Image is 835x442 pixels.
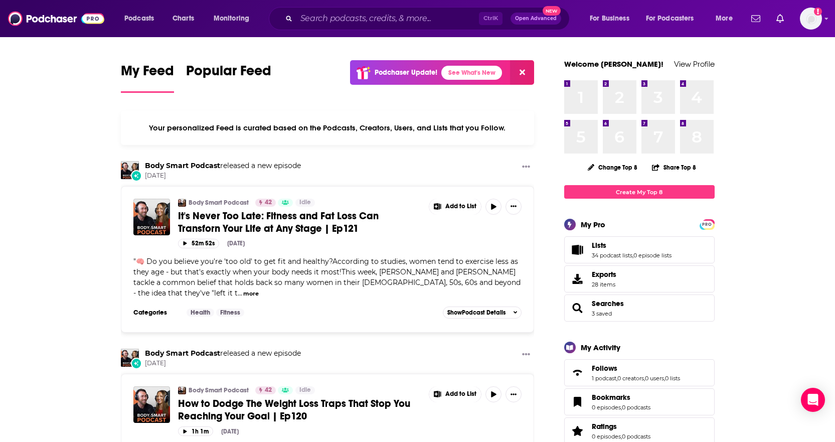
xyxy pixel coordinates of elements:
button: Show More Button [429,199,481,215]
a: Ratings [568,424,588,438]
a: Body Smart Podcast [145,161,220,170]
a: 0 users [645,375,664,382]
span: Exports [592,270,616,279]
span: Lists [564,236,715,263]
a: 0 podcasts [622,404,650,411]
div: Search podcasts, credits, & more... [278,7,579,30]
span: Add to List [445,390,476,398]
svg: Add a profile image [814,8,822,16]
span: New [543,6,561,16]
h3: released a new episode [145,349,301,358]
span: [DATE] [145,359,301,368]
img: User Profile [800,8,822,30]
span: 28 items [592,281,616,288]
button: Change Top 8 [582,161,644,174]
img: Body Smart Podcast [178,386,186,394]
span: Exports [568,272,588,286]
a: Fitness [216,309,244,317]
div: Your personalized Feed is curated based on the Podcasts, Creators, Users, and Lists that you Follow. [121,111,535,145]
a: PRO [701,220,713,228]
span: Idle [299,385,311,395]
span: Ctrl K [479,12,503,25]
button: Show profile menu [800,8,822,30]
div: My Activity [581,343,620,352]
a: My Feed [121,62,174,93]
a: Searches [592,299,624,308]
a: Bookmarks [592,393,650,402]
a: View Profile [674,59,715,69]
span: 🧠 Do you believe you're 'too old' to get fit and healthy?According to studies, women tend to exer... [133,257,521,298]
a: Lists [592,241,672,250]
img: Body Smart Podcast [121,161,139,179]
a: Searches [568,301,588,315]
div: My Pro [581,220,605,229]
a: Popular Feed [186,62,271,93]
input: Search podcasts, credits, & more... [296,11,479,27]
button: Show More Button [429,386,481,402]
a: 0 lists [665,375,680,382]
span: 42 [265,198,272,208]
a: 0 episode lists [633,252,672,259]
span: Popular Feed [186,62,271,85]
span: Open Advanced [515,16,557,21]
a: It's Never Too Late: Fitness and Fat Loss Can Transforn Your Life at Any Stage | Ep121 [133,199,170,235]
span: Charts [173,12,194,26]
span: " [133,257,521,298]
button: 1h 1m [178,426,213,436]
a: 0 podcasts [622,433,650,440]
span: , [621,404,622,411]
a: Bookmarks [568,395,588,409]
span: Lists [592,241,606,250]
a: Body Smart Podcast [178,199,186,207]
a: 3 saved [592,310,612,317]
img: Podchaser - Follow, Share and Rate Podcasts [8,9,104,28]
a: Health [187,309,214,317]
a: See What's New [441,66,502,80]
span: 42 [265,385,272,395]
span: Logged in as AtriaBooks [800,8,822,30]
a: 0 creators [617,375,644,382]
a: Create My Top 8 [564,185,715,199]
a: Welcome [PERSON_NAME]! [564,59,663,69]
button: Show More Button [506,386,522,402]
span: PRO [701,221,713,228]
span: Bookmarks [564,388,715,415]
button: ShowPodcast Details [443,307,522,319]
span: Podcasts [124,12,154,26]
a: Follows [592,364,680,373]
span: , [632,252,633,259]
a: Body Smart Podcast [145,349,220,358]
div: [DATE] [227,240,245,247]
h3: released a new episode [145,161,301,171]
button: open menu [207,11,262,27]
a: Idle [295,386,315,394]
span: Show Podcast Details [447,309,506,316]
a: How to Dodge The Weight Loss Traps That Stop You Reaching Your Goal | Ep120 [178,397,422,422]
a: 34 podcast lists [592,252,632,259]
a: Show notifications dropdown [772,10,788,27]
span: It's Never Too Late: Fitness and Fat Loss Can Transforn Your Life at Any Stage | Ep121 [178,210,379,235]
span: Bookmarks [592,393,630,402]
div: New Episode [131,170,142,181]
a: It's Never Too Late: Fitness and Fat Loss Can Transforn Your Life at Any Stage | Ep121 [178,210,422,235]
button: Show More Button [518,349,534,361]
a: Idle [295,199,315,207]
a: Ratings [592,422,650,431]
span: Monitoring [214,12,249,26]
a: 0 episodes [592,433,621,440]
button: Show More Button [506,199,522,215]
button: open menu [583,11,642,27]
button: open menu [639,11,709,27]
span: , [664,375,665,382]
span: Follows [592,364,617,373]
a: 42 [255,199,276,207]
a: 1 podcast [592,375,616,382]
span: [DATE] [145,172,301,180]
div: New Episode [131,358,142,369]
a: Follows [568,366,588,380]
span: Idle [299,198,311,208]
span: Ratings [592,422,617,431]
span: ... [238,288,242,298]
